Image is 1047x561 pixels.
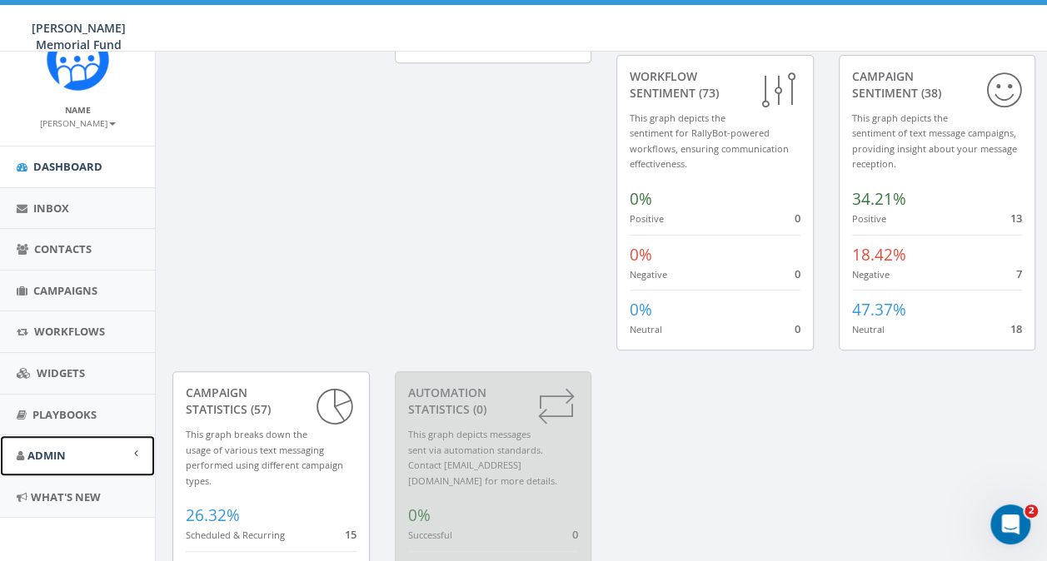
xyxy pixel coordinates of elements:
[33,159,102,174] span: Dashboard
[630,299,652,320] span: 0%
[40,117,116,129] small: [PERSON_NAME]
[33,201,69,216] span: Inbox
[696,85,719,101] span: (73)
[572,527,578,542] span: 0
[795,211,800,226] span: 0
[408,504,431,526] span: 0%
[1025,504,1038,518] span: 2
[186,504,240,526] span: 26.32%
[32,407,97,422] span: Playbooks
[630,244,652,266] span: 0%
[852,299,906,320] span: 47.37%
[918,85,941,101] span: (38)
[40,115,116,130] a: [PERSON_NAME]
[852,323,885,335] small: Neutral
[852,68,1023,102] div: Campaign Sentiment
[852,112,1017,171] small: This graph depicts the sentiment of text message campaigns, providing insight about your message ...
[408,529,452,541] small: Successful
[345,527,356,542] span: 15
[852,268,890,280] small: Negative
[1010,211,1022,226] span: 13
[990,504,1030,544] iframe: Intercom live chat
[186,385,356,418] div: Campaign Statistics
[1010,321,1022,336] span: 18
[186,529,285,541] small: Scheduled & Recurring
[34,324,105,339] span: Workflows
[37,365,85,380] span: Widgets
[630,112,789,171] small: This graph depicts the sentiment for RallyBot-powered workflows, ensuring communication effective...
[408,385,579,418] div: Automation Statistics
[408,428,557,487] small: This graph depicts messages sent via automation standards. Contact [EMAIL_ADDRESS][DOMAIN_NAME] f...
[31,489,101,504] span: What's New
[630,68,800,102] div: Workflow Sentiment
[795,266,800,281] span: 0
[32,20,126,52] span: [PERSON_NAME] Memorial Fund
[630,268,667,280] small: Negative
[1016,266,1022,281] span: 7
[33,283,97,298] span: Campaigns
[34,241,92,256] span: Contacts
[247,401,271,417] span: (57)
[852,188,906,210] span: 34.21%
[65,104,91,116] small: Name
[47,28,109,91] img: Rally_Corp_Icon.png
[27,448,66,463] span: Admin
[470,401,486,417] span: (0)
[630,323,662,335] small: Neutral
[795,321,800,336] span: 0
[852,244,906,266] span: 18.42%
[186,428,343,487] small: This graph breaks down the usage of various text messaging performed using different campaign types.
[630,212,664,225] small: Positive
[852,212,886,225] small: Positive
[630,188,652,210] span: 0%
